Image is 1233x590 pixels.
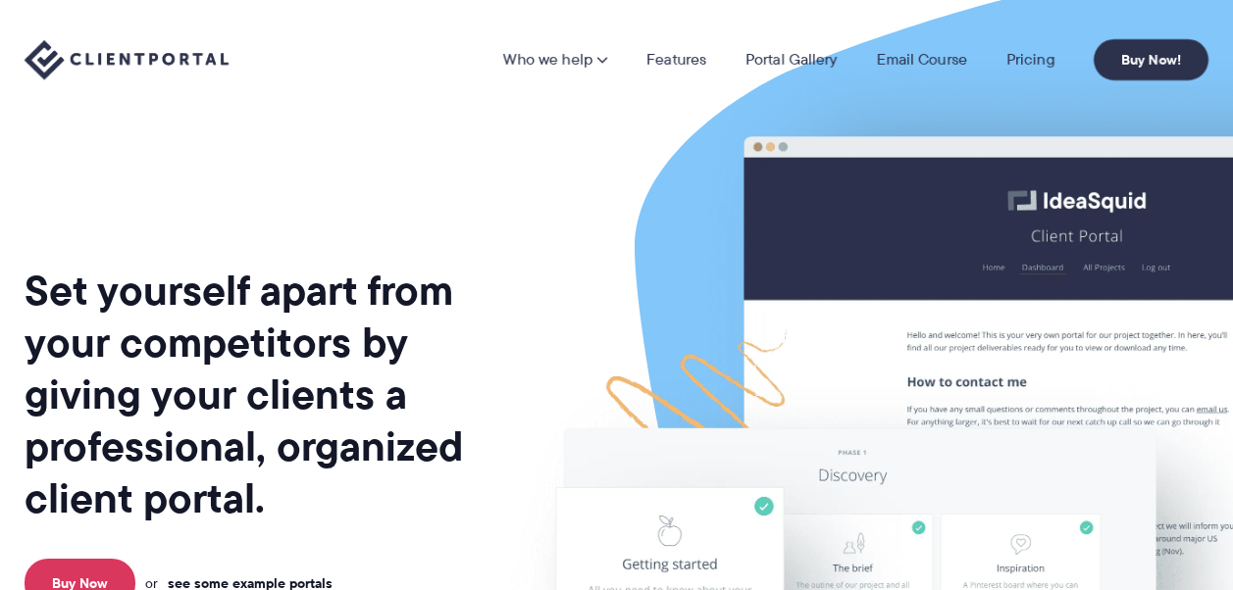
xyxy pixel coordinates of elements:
a: Pricing [1006,52,1054,68]
h1: Set yourself apart from your competitors by giving your clients a professional, organized client ... [25,265,498,524]
a: Features [646,52,706,68]
a: Email Course [877,52,967,68]
a: Who we help [503,52,607,68]
a: Portal Gallery [745,52,838,68]
a: Buy Now! [1094,39,1208,80]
